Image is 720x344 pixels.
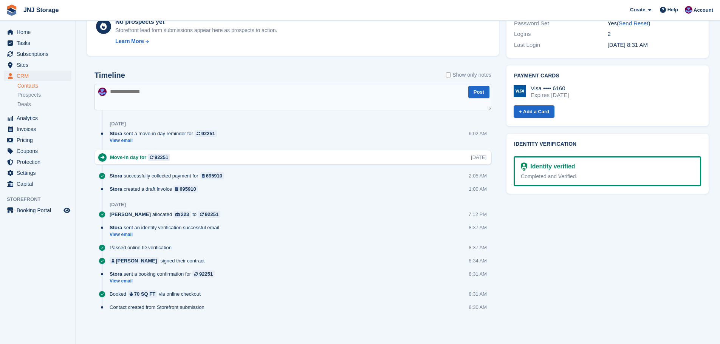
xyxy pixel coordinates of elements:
a: View email [110,278,218,284]
img: Visa Logo [514,85,526,97]
a: 92251 [148,154,170,161]
div: Yes [608,19,701,28]
span: Invoices [17,124,62,134]
div: 2 [608,30,701,39]
a: Preview store [62,206,71,215]
a: 92251 [195,130,217,137]
a: 92251 [198,211,220,218]
div: created a draft invoice [110,185,202,193]
div: 92251 [155,154,168,161]
div: 8:31 AM [469,270,487,278]
div: 223 [181,211,189,218]
div: allocated to [110,211,224,218]
div: 8:34 AM [469,257,487,264]
a: Contacts [17,82,71,89]
span: Deals [17,101,31,108]
div: Identity verified [527,162,575,171]
span: Settings [17,168,62,178]
div: 1:00 AM [469,185,487,193]
div: 2:05 AM [469,172,487,179]
span: Sites [17,60,62,70]
span: Capital [17,179,62,189]
a: menu [4,27,71,37]
span: ( ) [617,20,650,26]
div: Logins [514,30,607,39]
span: Protection [17,157,62,167]
a: menu [4,38,71,48]
div: Booked via online checkout [110,290,204,298]
div: 8:37 AM [469,224,487,231]
span: Coupons [17,146,62,156]
a: Prospects [17,91,71,99]
a: View email [110,231,223,238]
label: Show only notes [446,71,491,79]
div: [DATE] [471,154,486,161]
div: Passed online ID verification [110,244,175,251]
img: Jonathan Scrase [685,6,692,14]
div: 695910 [206,172,222,179]
span: Booking Portal [17,205,62,216]
h2: Identity verification [514,141,701,147]
span: Storefront [7,196,75,203]
span: Stora [110,224,122,231]
a: menu [4,71,71,81]
button: Post [468,86,489,98]
span: Account [694,6,713,14]
a: 695910 [173,185,198,193]
a: menu [4,135,71,145]
a: [PERSON_NAME] [110,257,159,264]
div: 7:12 PM [469,211,487,218]
span: Create [630,6,645,14]
div: signed their contract [110,257,208,264]
a: menu [4,113,71,123]
a: 695910 [200,172,225,179]
a: menu [4,179,71,189]
h2: Payment cards [514,73,701,79]
div: 8:37 AM [469,244,487,251]
div: Learn More [115,37,144,45]
div: 92251 [205,211,218,218]
div: 8:30 AM [469,304,487,311]
input: Show only notes [446,71,451,79]
div: 6:02 AM [469,130,487,137]
div: 92251 [201,130,215,137]
a: menu [4,205,71,216]
div: 70 SQ FT [134,290,155,298]
div: Last Login [514,41,607,49]
div: Completed and Verified. [521,173,694,180]
span: Stora [110,172,122,179]
a: 223 [173,211,191,218]
span: Stora [110,270,122,278]
div: [PERSON_NAME] [116,257,157,264]
div: sent a booking confirmation for [110,270,218,278]
div: 8:31 AM [469,290,487,298]
div: sent an identity verification successful email [110,224,223,231]
img: Identity Verification Ready [521,162,527,171]
a: menu [4,146,71,156]
time: 2025-06-24 07:31:50 UTC [608,42,648,48]
div: successfully collected payment for [110,172,228,179]
span: Tasks [17,38,62,48]
span: Help [667,6,678,14]
div: Expires [DATE] [531,92,569,99]
div: Move-in day for [110,154,174,161]
span: CRM [17,71,62,81]
img: stora-icon-8386f47178a22dfd0bd8f6a31ec36ba5ce8667c1dd55bd0f319d3a0aa187defe.svg [6,5,17,16]
span: Home [17,27,62,37]
a: Learn More [115,37,277,45]
span: Pricing [17,135,62,145]
span: Stora [110,130,122,137]
a: menu [4,168,71,178]
a: + Add a Card [514,105,554,118]
a: 92251 [192,270,215,278]
div: Visa •••• 6160 [531,85,569,92]
span: Stora [110,185,122,193]
div: [DATE] [110,202,126,208]
div: sent a move-in day reminder for [110,130,221,137]
div: Storefront lead form submissions appear here as prospects to action. [115,26,277,34]
a: Deals [17,100,71,108]
a: View email [110,137,221,144]
a: menu [4,157,71,167]
div: Contact created from Storefront submission [110,304,208,311]
a: JNJ Storage [20,4,62,16]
